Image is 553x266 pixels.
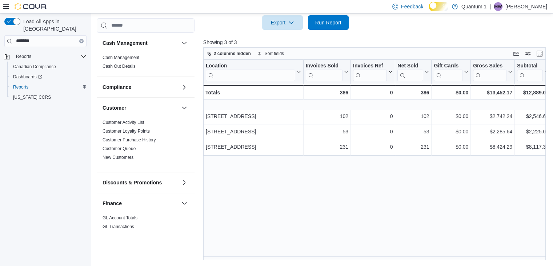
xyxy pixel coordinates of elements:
[180,39,189,47] button: Cash Management
[10,73,87,81] span: Dashboards
[206,62,295,69] div: Location
[13,94,51,100] span: [US_STATE] CCRS
[306,127,348,136] div: 53
[206,112,301,120] div: [STREET_ADDRESS]
[13,52,87,61] span: Reports
[429,11,429,12] span: Dark Mode
[353,62,387,81] div: Invoices Ref
[7,82,89,92] button: Reports
[103,200,122,207] h3: Finance
[255,49,287,58] button: Sort fields
[397,127,429,136] div: 53
[473,88,512,97] div: $13,452.17
[180,83,189,91] button: Compliance
[505,2,547,11] p: [PERSON_NAME]
[13,64,56,70] span: Canadian Compliance
[494,2,502,11] span: MW
[397,62,429,81] button: Net Sold
[308,15,349,30] button: Run Report
[206,127,301,136] div: [STREET_ADDRESS]
[103,200,179,207] button: Finance
[97,118,195,172] div: Customer
[103,224,134,229] a: GL Transactions
[353,142,393,151] div: 0
[397,62,423,69] div: Net Sold
[13,52,34,61] button: Reports
[517,127,549,136] div: $2,225.09
[315,19,341,26] span: Run Report
[103,104,179,112] button: Customer
[473,112,512,120] div: $2,742.24
[306,62,342,69] div: Invoices Sold
[517,88,549,97] div: $12,889.06
[7,92,89,102] button: [US_STATE] CCRS
[10,93,54,102] a: [US_STATE] CCRS
[461,2,486,11] p: Quantum 1
[429,2,448,11] input: Dark Mode
[103,39,179,47] button: Cash Management
[103,146,136,151] a: Customer Queue
[180,199,189,208] button: Finance
[10,62,87,71] span: Canadian Compliance
[103,83,131,91] h3: Compliance
[535,49,544,58] button: Enter fullscreen
[214,51,251,56] span: 2 columns hidden
[103,179,179,186] button: Discounts & Promotions
[267,15,298,30] span: Export
[7,62,89,72] button: Canadian Compliance
[434,62,468,81] button: Gift Cards
[7,72,89,82] a: Dashboards
[353,62,393,81] button: Invoices Ref
[15,3,47,10] img: Cova
[103,83,179,91] button: Compliance
[434,62,462,69] div: Gift Cards
[306,88,348,97] div: 386
[103,179,162,186] h3: Discounts & Promotions
[10,83,87,91] span: Reports
[20,18,87,32] span: Load All Apps in [GEOGRAPHIC_DATA]
[473,62,506,69] div: Gross Sales
[473,62,512,81] button: Gross Sales
[473,142,512,151] div: $8,424.29
[180,178,189,187] button: Discounts & Promotions
[79,39,84,43] button: Clear input
[103,215,137,220] a: GL Account Totals
[473,62,506,81] div: Gross Sales
[97,53,195,77] div: Cash Management
[13,74,42,80] span: Dashboards
[180,103,189,112] button: Customer
[103,129,150,134] a: Customer Loyalty Points
[203,39,549,46] p: Showing 3 of 3
[473,127,512,136] div: $2,285.64
[103,120,144,125] span: Customer Activity List
[16,54,31,59] span: Reports
[353,112,393,120] div: 0
[97,214,195,237] div: Finance
[306,142,348,151] div: 231
[103,104,126,112] h3: Customer
[517,142,549,151] div: $8,117.34
[397,88,429,97] div: 386
[10,83,31,91] a: Reports
[306,62,348,81] button: Invoices Sold
[434,112,468,120] div: $0.00
[103,39,148,47] h3: Cash Management
[353,88,393,97] div: 0
[103,137,156,143] span: Customer Purchase History
[206,142,301,151] div: [STREET_ADDRESS]
[306,62,342,81] div: Invoices Sold
[1,51,89,62] button: Reports
[4,48,87,121] nav: Complex example
[517,112,549,120] div: $2,546.63
[517,62,543,69] div: Subtotal
[512,49,521,58] button: Keyboard shortcuts
[434,127,468,136] div: $0.00
[13,84,28,90] span: Reports
[353,62,387,69] div: Invoices Ref
[103,120,144,125] a: Customer Activity List
[265,51,284,56] span: Sort fields
[397,112,429,120] div: 102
